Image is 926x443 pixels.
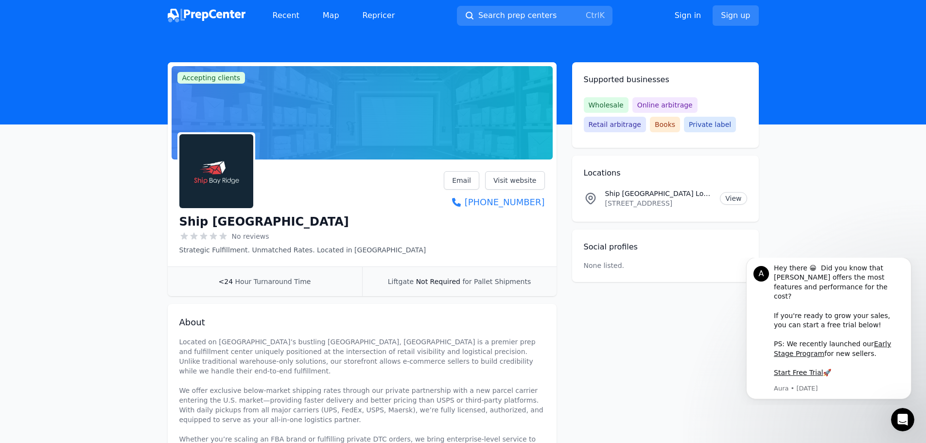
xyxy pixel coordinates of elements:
b: 🚀 [91,111,100,119]
a: Repricer [355,6,403,25]
span: Online arbitrage [632,97,698,113]
span: for Pallet Shipments [462,278,531,285]
a: Recent [265,6,307,25]
span: Hour Turnaround Time [235,278,311,285]
img: PrepCenter [168,9,245,22]
iframe: Intercom notifications message [732,258,926,405]
div: Message content [42,6,173,125]
p: Strategic Fulfillment. Unmatched Rates. Located in [GEOGRAPHIC_DATA] [179,245,426,255]
p: Ship [GEOGRAPHIC_DATA] Location [605,189,713,198]
span: Not Required [416,278,460,285]
a: View [720,192,747,205]
span: Search prep centers [478,10,557,21]
button: Search prep centersCtrlK [457,6,612,26]
kbd: K [599,11,605,20]
a: Sign in [675,10,701,21]
a: Email [444,171,479,190]
p: None listed. [584,261,625,270]
img: Ship Bay Ridge [179,134,253,208]
div: Hey there 😀 Did you know that [PERSON_NAME] offers the most features and performance for the cost... [42,6,173,120]
span: Books [650,117,680,132]
span: Retail arbitrage [584,117,646,132]
a: Sign up [713,5,758,26]
h2: Social profiles [584,241,747,253]
span: <24 [219,278,233,285]
a: [PHONE_NUMBER] [444,195,544,209]
span: Liftgate [388,278,414,285]
h1: Ship [GEOGRAPHIC_DATA] [179,214,349,230]
iframe: Intercom live chat [891,408,914,431]
h2: Supported businesses [584,74,747,86]
span: No reviews [232,231,269,241]
kbd: Ctrl [586,11,599,20]
div: Profile image for Aura [22,8,37,24]
p: Message from Aura, sent 8w ago [42,126,173,135]
span: Wholesale [584,97,629,113]
a: Map [315,6,347,25]
span: Private label [684,117,736,132]
span: Accepting clients [177,72,245,84]
p: [STREET_ADDRESS] [605,198,713,208]
a: Visit website [485,171,545,190]
h2: Locations [584,167,747,179]
h2: About [179,316,545,329]
a: Start Free Trial [42,111,91,119]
